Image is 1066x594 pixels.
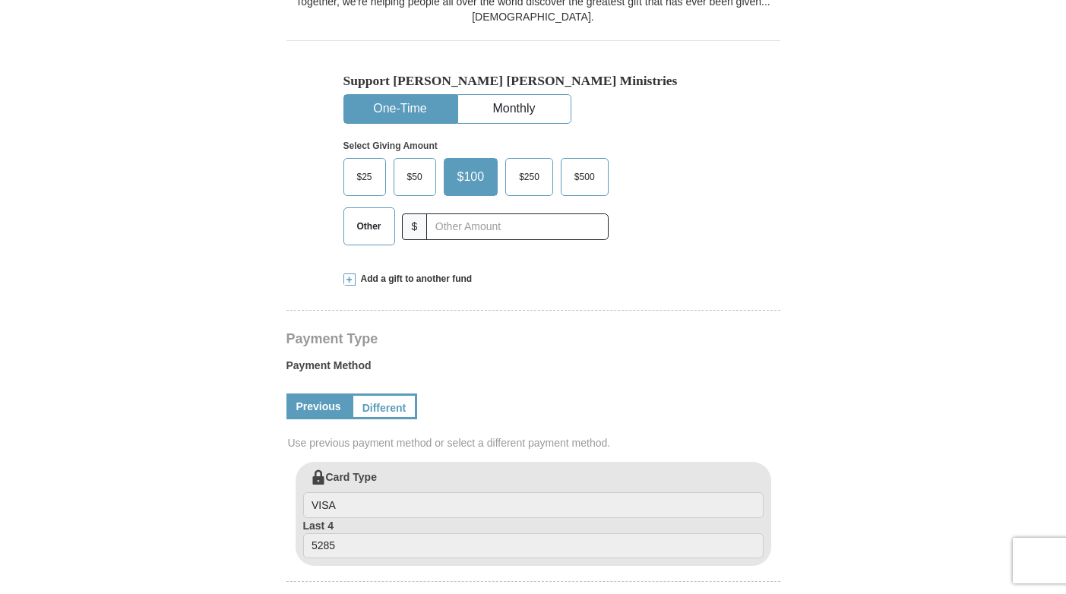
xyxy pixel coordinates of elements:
span: Other [350,215,389,238]
button: Monthly [458,95,571,123]
span: $100 [450,166,492,188]
h4: Payment Type [286,333,780,345]
input: Other Amount [426,213,608,240]
span: $500 [567,166,603,188]
span: Add a gift to another fund [356,273,473,286]
label: Payment Method [286,358,780,381]
span: $250 [511,166,547,188]
a: Previous [286,393,351,419]
span: $50 [400,166,430,188]
strong: Select Giving Amount [343,141,438,151]
input: Card Type [303,492,764,518]
span: $ [402,213,428,240]
label: Card Type [303,469,764,518]
a: Different [351,393,418,419]
input: Last 4 [303,533,764,559]
h5: Support [PERSON_NAME] [PERSON_NAME] Ministries [343,73,723,89]
span: $25 [350,166,380,188]
button: One-Time [344,95,457,123]
label: Last 4 [303,518,764,559]
span: Use previous payment method or select a different payment method. [288,435,782,450]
